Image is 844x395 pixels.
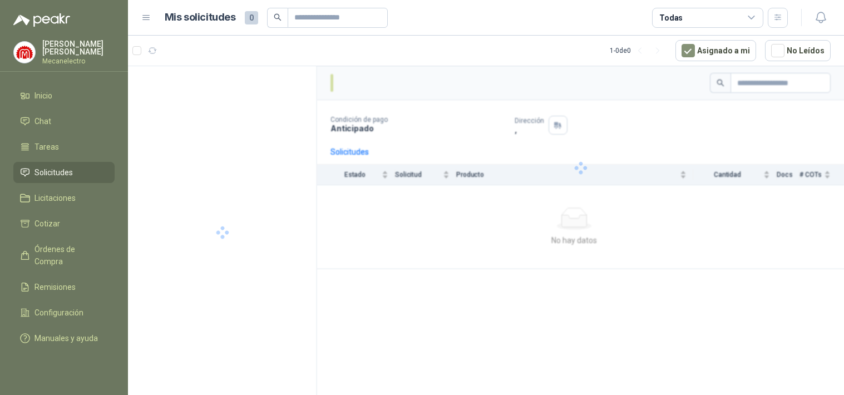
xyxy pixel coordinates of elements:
[34,166,73,179] span: Solicitudes
[34,192,76,204] span: Licitaciones
[165,9,236,26] h1: Mis solicitudes
[13,328,115,349] a: Manuales y ayuda
[13,136,115,157] a: Tareas
[13,239,115,272] a: Órdenes de Compra
[34,218,60,230] span: Cotizar
[659,12,683,24] div: Todas
[42,40,115,56] p: [PERSON_NAME] [PERSON_NAME]
[13,276,115,298] a: Remisiones
[34,243,104,268] span: Órdenes de Compra
[13,85,115,106] a: Inicio
[34,141,59,153] span: Tareas
[245,11,258,24] span: 0
[13,13,70,27] img: Logo peakr
[13,187,115,209] a: Licitaciones
[13,162,115,183] a: Solicitudes
[765,40,831,61] button: No Leídos
[34,307,83,319] span: Configuración
[13,302,115,323] a: Configuración
[34,281,76,293] span: Remisiones
[34,332,98,344] span: Manuales y ayuda
[14,42,35,63] img: Company Logo
[42,58,115,65] p: Mecanelectro
[274,13,282,21] span: search
[610,42,667,60] div: 1 - 0 de 0
[13,213,115,234] a: Cotizar
[34,115,51,127] span: Chat
[13,111,115,132] a: Chat
[675,40,756,61] button: Asignado a mi
[34,90,52,102] span: Inicio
